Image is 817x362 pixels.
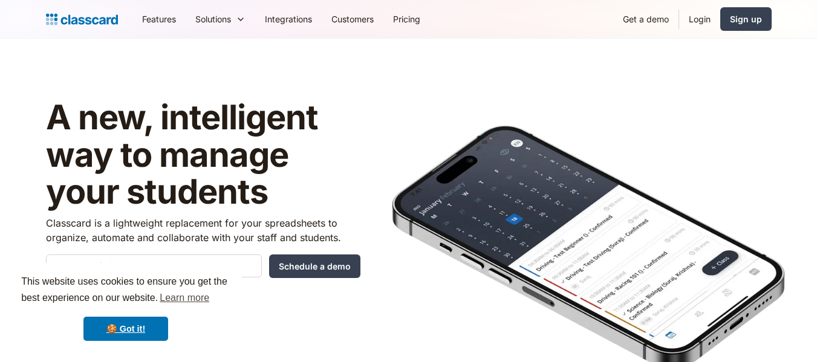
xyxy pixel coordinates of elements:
input: Schedule a demo [269,254,360,278]
a: Pricing [383,5,430,33]
a: dismiss cookie message [83,317,168,341]
h1: A new, intelligent way to manage your students [46,99,360,211]
a: Get a demo [613,5,679,33]
a: Logo [46,11,118,28]
div: Sign up [730,13,762,25]
div: Solutions [195,13,231,25]
div: cookieconsent [10,263,242,352]
a: Customers [322,5,383,33]
a: Sign up [720,7,772,31]
span: This website uses cookies to ensure you get the best experience on our website. [21,274,230,307]
p: Classcard is a lightweight replacement for your spreadsheets to organize, automate and collaborat... [46,216,360,245]
a: Features [132,5,186,33]
form: Quick Demo Form [46,254,360,278]
input: tony@starkindustries.com [46,254,262,277]
a: Login [679,5,720,33]
a: Integrations [255,5,322,33]
div: Solutions [186,5,255,33]
a: learn more about cookies [158,289,211,307]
